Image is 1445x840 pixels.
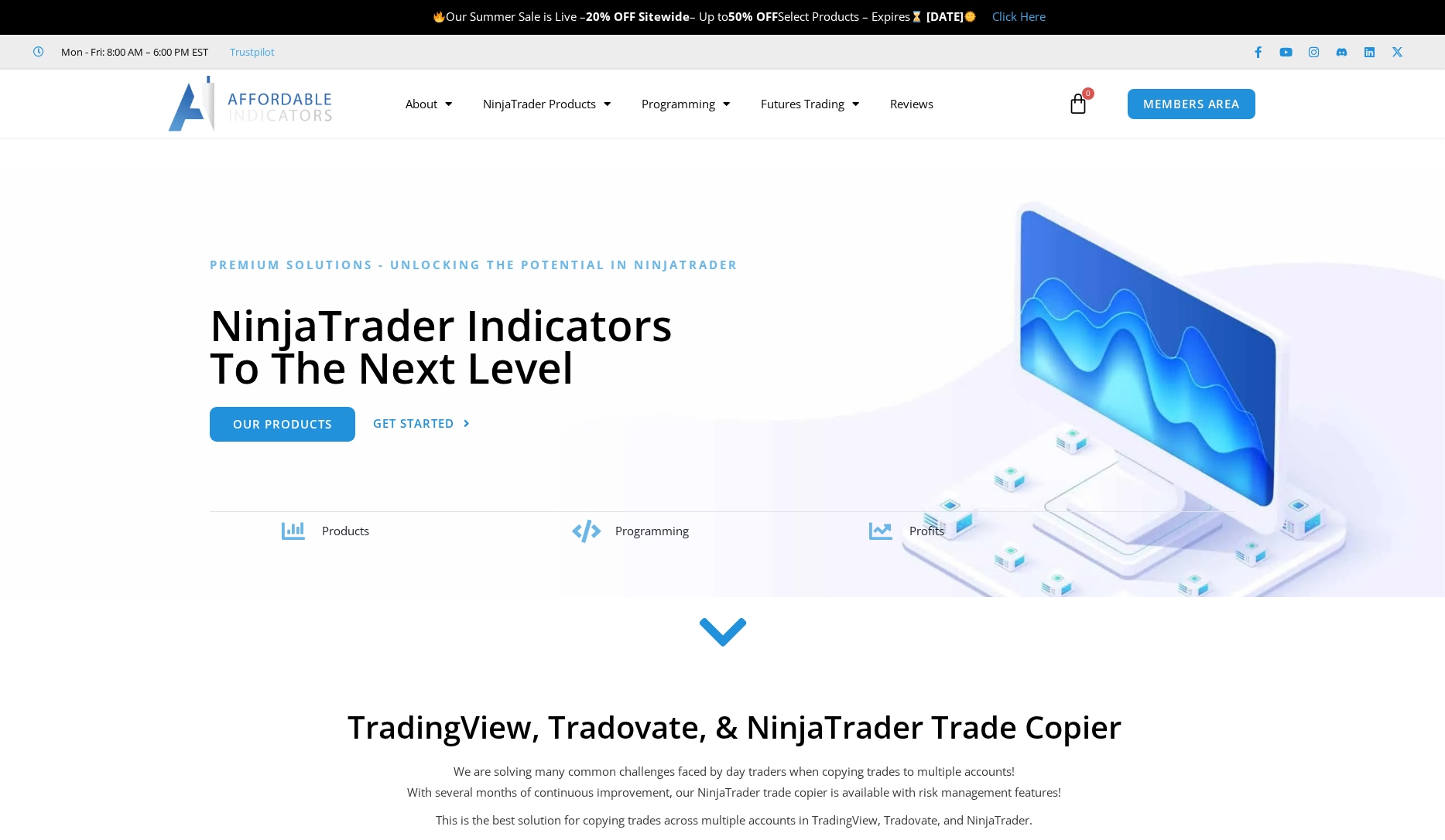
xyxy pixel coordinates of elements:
[210,407,355,442] a: Our Products
[467,86,626,121] a: NinjaTrader Products
[1127,88,1256,120] a: MEMBERS AREA
[210,258,1235,272] h6: Premium Solutions - Unlocking the Potential in NinjaTrader
[233,418,332,430] span: Our Products
[911,11,923,22] img: ⌛
[57,43,208,61] span: Mon - Fri: 8:00 AM – 6:00 PM EST
[239,709,1230,746] h2: TradingView, Tradovate, & NinjaTrader Trade Copier
[239,761,1230,804] p: We are solving many common challenges faced by day traders when copying trades to multiple accoun...
[1143,98,1240,110] span: MEMBERS AREA
[728,9,778,24] strong: 50% OFF
[964,11,976,22] img: 🌞
[433,11,445,22] img: 🔥
[373,407,471,442] a: Get Started
[168,76,334,131] img: LogoAI | Affordable Indicators – NinjaTrader
[390,86,467,121] a: About
[909,523,944,538] span: Profits
[230,43,275,61] a: Trustpilot
[626,86,745,121] a: Programming
[639,9,690,24] strong: Sitewide
[875,86,949,121] a: Reviews
[926,9,977,24] strong: [DATE]
[586,9,635,24] strong: 20% OFF
[992,9,1046,24] a: Click Here
[615,523,689,538] span: Programming
[239,810,1230,831] p: This is the best solution for copying trades across multiple accounts in TradingView, Tradovate, ...
[433,9,926,24] span: Our Summer Sale is Live – – Up to Select Products – Expires
[390,86,1063,121] nav: Menu
[322,523,369,538] span: Products
[745,86,875,121] a: Futures Trading
[210,303,1235,388] h1: NinjaTrader Indicators To The Next Level
[373,418,454,429] span: Get Started
[1082,87,1094,100] span: 0
[1044,81,1112,126] a: 0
